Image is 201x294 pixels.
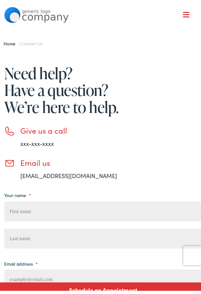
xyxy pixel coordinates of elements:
a: xxx-xxx-xxxx [20,136,54,144]
h3: Give us a call [20,122,153,132]
label: Email address [4,257,38,263]
a: [EMAIL_ADDRESS][DOMAIN_NAME] [20,168,117,176]
label: Your name [4,189,31,194]
h3: Email us [20,155,153,164]
a: Home [4,37,19,43]
h1: Need help? Have a question? We’re here to help. [4,61,153,112]
span: / [4,37,42,43]
span: Contact Us [21,37,42,43]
